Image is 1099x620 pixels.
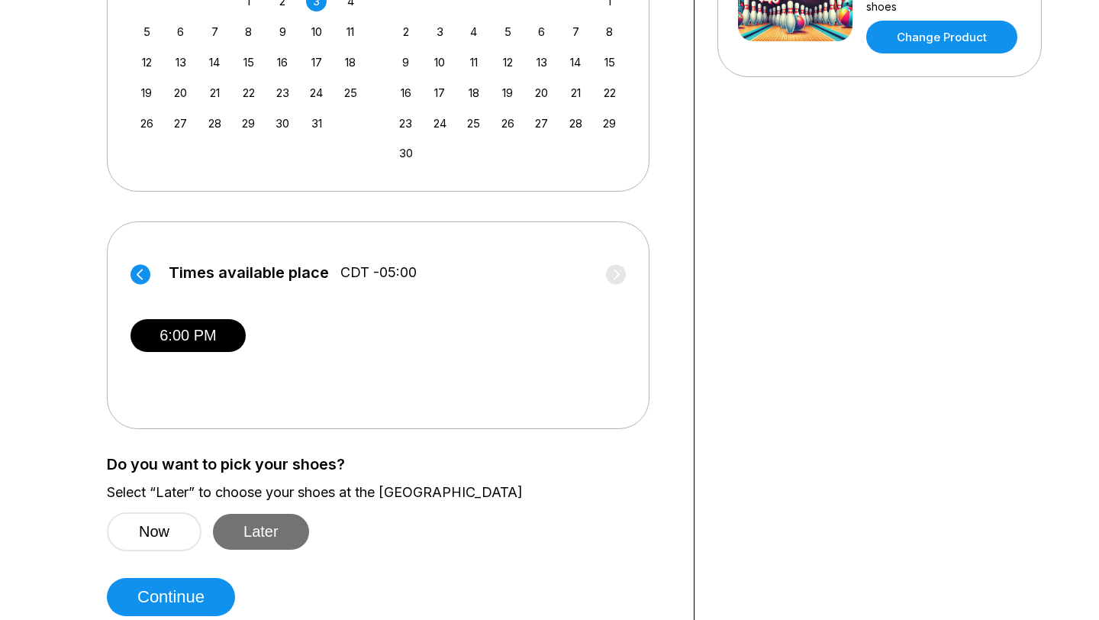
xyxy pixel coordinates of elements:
div: Choose Saturday, November 8th, 2025 [599,21,620,42]
div: Choose Thursday, October 23rd, 2025 [272,82,293,103]
div: Choose Monday, October 20th, 2025 [170,82,191,103]
div: Choose Saturday, October 11th, 2025 [340,21,361,42]
div: Choose Sunday, October 12th, 2025 [137,52,157,73]
a: Change Product [866,21,1017,53]
button: Continue [107,578,235,616]
div: Choose Friday, November 7th, 2025 [566,21,586,42]
div: Choose Sunday, October 26th, 2025 [137,113,157,134]
div: Choose Wednesday, October 22nd, 2025 [238,82,259,103]
div: Choose Saturday, November 29th, 2025 [599,113,620,134]
label: Do you want to pick your shoes? [107,456,671,473]
div: Choose Saturday, October 25th, 2025 [340,82,361,103]
div: Choose Thursday, November 27th, 2025 [531,113,552,134]
div: Choose Friday, October 24th, 2025 [306,82,327,103]
span: Times available place [169,264,329,281]
div: Choose Sunday, October 5th, 2025 [137,21,157,42]
div: Choose Sunday, November 9th, 2025 [395,52,416,73]
div: Choose Wednesday, November 26th, 2025 [498,113,518,134]
div: Choose Sunday, October 19th, 2025 [137,82,157,103]
div: Choose Thursday, November 20th, 2025 [531,82,552,103]
div: Choose Tuesday, October 21st, 2025 [205,82,225,103]
div: Choose Saturday, November 22nd, 2025 [599,82,620,103]
div: Choose Wednesday, October 8th, 2025 [238,21,259,42]
div: Choose Sunday, November 23rd, 2025 [395,113,416,134]
div: Choose Thursday, October 16th, 2025 [272,52,293,73]
div: Choose Wednesday, November 19th, 2025 [498,82,518,103]
div: Choose Friday, October 31st, 2025 [306,113,327,134]
div: Choose Monday, November 3rd, 2025 [430,21,450,42]
button: 6:00 PM [131,319,246,352]
div: Choose Monday, November 24th, 2025 [430,113,450,134]
div: Choose Monday, October 27th, 2025 [170,113,191,134]
div: Choose Tuesday, November 4th, 2025 [463,21,484,42]
div: Choose Thursday, October 9th, 2025 [272,21,293,42]
div: Choose Sunday, November 30th, 2025 [395,143,416,163]
div: Choose Tuesday, October 28th, 2025 [205,113,225,134]
div: Choose Tuesday, October 14th, 2025 [205,52,225,73]
div: Choose Tuesday, October 7th, 2025 [205,21,225,42]
div: Choose Tuesday, November 25th, 2025 [463,113,484,134]
div: Choose Thursday, November 6th, 2025 [531,21,552,42]
div: Choose Thursday, November 13th, 2025 [531,52,552,73]
div: Choose Monday, November 10th, 2025 [430,52,450,73]
span: CDT -05:00 [340,264,417,281]
div: Choose Friday, November 21st, 2025 [566,82,586,103]
div: Choose Wednesday, October 15th, 2025 [238,52,259,73]
div: Choose Tuesday, November 11th, 2025 [463,52,484,73]
div: Choose Friday, October 17th, 2025 [306,52,327,73]
div: Choose Friday, November 28th, 2025 [566,113,586,134]
div: Choose Sunday, November 16th, 2025 [395,82,416,103]
div: Choose Monday, October 6th, 2025 [170,21,191,42]
button: Later [213,514,309,550]
div: Choose Sunday, November 2nd, 2025 [395,21,416,42]
div: Choose Saturday, October 18th, 2025 [340,52,361,73]
div: Choose Thursday, October 30th, 2025 [272,113,293,134]
div: Choose Monday, October 13th, 2025 [170,52,191,73]
div: Choose Monday, November 17th, 2025 [430,82,450,103]
div: Choose Tuesday, November 18th, 2025 [463,82,484,103]
div: Choose Saturday, November 15th, 2025 [599,52,620,73]
button: Now [107,512,201,551]
div: Choose Wednesday, November 12th, 2025 [498,52,518,73]
div: Choose Friday, November 14th, 2025 [566,52,586,73]
div: Choose Friday, October 10th, 2025 [306,21,327,42]
div: Choose Wednesday, October 29th, 2025 [238,113,259,134]
label: Select “Later” to choose your shoes at the [GEOGRAPHIC_DATA] [107,484,671,501]
div: Choose Wednesday, November 5th, 2025 [498,21,518,42]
